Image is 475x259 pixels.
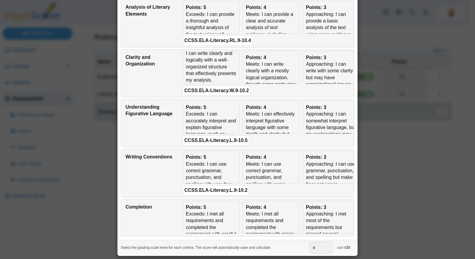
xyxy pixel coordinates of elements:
[306,205,326,210] b: Points: 3
[126,154,172,159] b: Writing Conventions
[306,61,356,95] div: Approaching: I can write with some clarity but may have organizational issues that affect the ana...
[306,5,326,10] b: Points: 3
[306,11,356,72] div: Approaching: I can provide a basic analysis of the text using some evidence, but my explanation m...
[246,205,266,210] b: Points: 4
[186,205,206,210] b: Points: 5
[186,161,236,194] div: Exceeds: I can use correct grammar, punctuation, and spelling with very few errors.
[306,105,326,110] b: Points: 3
[306,55,326,60] b: Points: 3
[246,61,296,95] div: Meets: I can write clearly with a mostly logical organization, though some parts may be less cohe...
[186,11,236,72] div: Exceeds: I can provide a thorough and insightful analysis of the text using well chosen evidence,...
[126,55,155,66] b: Clarity and Organization
[246,161,296,194] div: Meets: I can use correct grammar, punctuation, and spelling with some errors.
[346,245,350,250] b: 25
[306,211,356,251] div: Approaching: I met most of the requirements but missed several important details or aspects.
[186,50,236,84] div: I can write clearly and logically with a well-organized structure that effectively presents my an...
[121,242,309,254] div: Select the grading scale level for each criteria. The score will automatically save and calculate.
[186,155,206,160] b: Points: 5
[184,88,249,93] b: CCSS.ELA-Literacy.W.9-10.2
[333,242,354,254] div: out of
[246,55,266,60] b: Points: 4
[186,5,206,10] b: Points: 5
[184,38,251,43] b: CCSS.ELA-Literacy.RL.9-10.4
[246,11,296,65] div: Meets: I can provide a clear and accurate analysis of text evidence, including complex words and ...
[246,155,266,160] b: Points: 4
[126,104,172,116] b: Understanding Figurative Language
[306,155,326,160] b: Points: 3
[184,188,247,193] b: CCSS.ELA-Literacy.L.9-10.2
[186,111,236,158] div: Exceeds: I can accurately interpret and explain figurative language, such as metaphors and simile...
[306,161,356,188] div: Approaching: I can use grammar, punctuation, and spelling but make frequent errors.
[126,204,152,209] b: Completion
[184,138,247,143] b: CCSS.ELA-Literacy.L.9-10.5
[246,105,266,110] b: Points: 4
[186,105,206,110] b: Points: 5
[246,111,296,151] div: Meets: I can effectively interpret figurative language with some depth and clarity but with some ...
[126,5,170,16] b: Analysis of Literary Elements
[246,5,266,10] b: Points: 4
[246,211,296,244] div: Meets: I met all requirements and completed the assignment with minor details missed.
[306,111,356,151] div: Approaching: I can somewhat interpret figurative language, but my explanations may lack depth, cl...
[186,211,236,244] div: Exceeds: I met all requirements and completed the assignment with careful attention to detail.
